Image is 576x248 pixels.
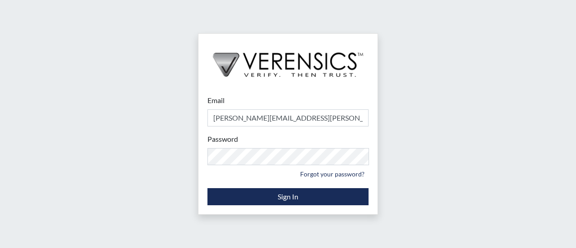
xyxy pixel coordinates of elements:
[198,34,378,86] img: logo-wide-black.2aad4157.png
[207,95,225,106] label: Email
[207,188,369,205] button: Sign In
[207,109,369,126] input: Email
[296,167,369,181] a: Forgot your password?
[207,134,238,144] label: Password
